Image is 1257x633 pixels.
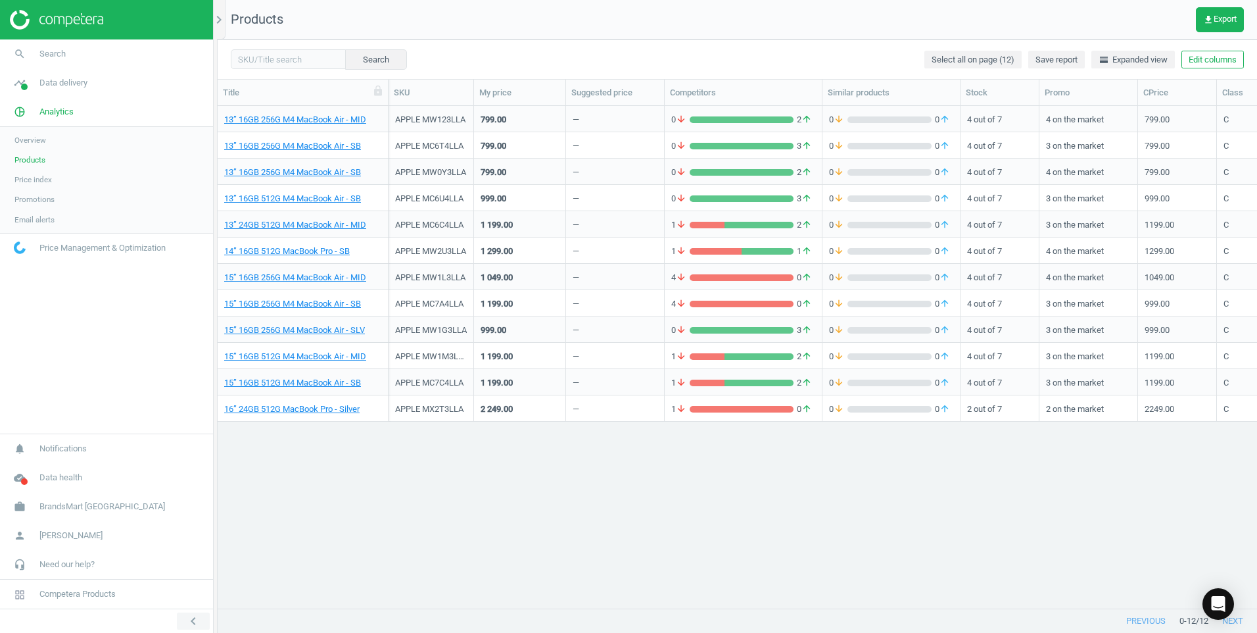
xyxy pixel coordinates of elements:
span: Overview [14,135,46,145]
div: 4 out of 7 [967,107,1032,130]
div: C [1223,140,1229,157]
span: 0 [829,351,847,363]
div: 4 on the market [1046,265,1131,288]
span: 2 [794,351,815,363]
span: 0 - 12 [1179,615,1196,627]
div: Similar products [828,87,955,99]
i: arrow_upward [939,114,950,126]
button: horizontal_splitExpanded view [1091,51,1175,69]
span: 1 [671,245,690,257]
span: Notifications [39,443,87,455]
span: 1 [794,245,815,257]
div: 999.00 [1145,298,1170,315]
div: APPLE MW1L3LLA [395,272,467,284]
i: timeline [7,70,32,95]
span: 1 [671,377,690,389]
span: Price Management & Optimization [39,242,166,254]
i: horizontal_split [1099,55,1109,65]
div: — [573,351,579,367]
div: C [1223,114,1229,130]
button: Select all on page (12) [924,51,1022,69]
i: person [7,523,32,548]
span: 0 [932,403,953,415]
span: 0 [829,219,847,231]
div: APPLE MC6T4LLA [395,140,467,152]
div: — [573,114,579,130]
i: arrow_downward [834,166,844,178]
i: arrow_downward [676,166,686,178]
i: arrow_downward [676,324,686,336]
button: next [1208,609,1257,633]
span: 0 [932,245,953,257]
div: 4 out of 7 [967,265,1032,288]
a: 13” 16GB 256G M4 MacBook Air - SB [224,140,361,152]
div: C [1223,351,1229,367]
span: 0 [794,298,815,310]
div: 799.00 [481,166,506,178]
i: arrow_downward [676,377,686,389]
span: 2 [794,377,815,389]
button: get_appExport [1196,7,1244,32]
span: Products [231,11,283,27]
span: 0 [829,245,847,257]
div: 1199.00 [1145,219,1174,236]
i: arrow_downward [676,193,686,205]
div: — [573,140,579,157]
div: 4 on the market [1046,107,1131,130]
div: 1299.00 [1145,245,1174,262]
span: 0 [671,166,690,178]
i: pie_chart_outlined [7,99,32,124]
div: APPLE MX2T3LLA [395,403,467,415]
div: 1 049.00 [481,272,513,284]
div: 3 on the market [1046,318,1131,341]
span: Select all on page (12) [932,54,1014,66]
div: 1 199.00 [481,298,513,310]
div: 999.00 [1145,324,1170,341]
div: — [573,324,579,341]
span: 0 [932,298,953,310]
i: arrow_downward [676,403,686,415]
div: Stock [966,87,1033,99]
i: arrow_downward [834,193,844,205]
div: C [1223,377,1229,393]
div: — [573,403,579,420]
i: notifications [7,436,32,461]
i: arrow_upward [801,140,812,152]
i: arrow_upward [939,193,950,205]
div: APPLE MW123LLA [395,114,467,126]
div: 4 out of 7 [967,344,1032,367]
input: SKU/Title search [231,49,346,69]
div: 999.00 [1145,193,1170,209]
i: arrow_downward [834,351,844,363]
i: arrow_upward [801,324,812,336]
i: arrow_downward [676,219,686,231]
span: 0 [932,377,953,389]
span: 0 [794,403,815,415]
i: arrow_downward [834,140,844,152]
i: arrow_upward [939,403,950,415]
button: previous [1112,609,1179,633]
div: My price [479,87,560,99]
i: arrow_upward [939,166,950,178]
div: 999.00 [481,193,506,205]
span: 0 [829,403,847,415]
a: 13” 16GB 256G M4 MacBook Air - MID [224,114,366,126]
div: 2 out of 7 [967,397,1032,420]
a: 15” 16GB 512G M4 MacBook Air - SB [224,377,361,389]
i: arrow_downward [834,114,844,126]
div: 3 on the market [1046,213,1131,236]
i: arrow_downward [834,403,844,415]
i: arrow_upward [801,377,812,389]
i: arrow_upward [801,403,812,415]
span: 4 [671,298,690,310]
i: arrow_upward [939,272,950,284]
span: 0 [829,114,847,126]
a: 13” 16GB 256G M4 MacBook Air - SB [224,166,361,178]
span: 0 [671,324,690,336]
i: chevron_right [211,12,227,28]
div: 3 on the market [1046,186,1131,209]
a: 14” 16GB 512G MacBook Pro - SB [224,245,350,257]
div: 3 on the market [1046,291,1131,315]
button: Search [345,49,407,69]
div: Promo [1045,87,1132,99]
